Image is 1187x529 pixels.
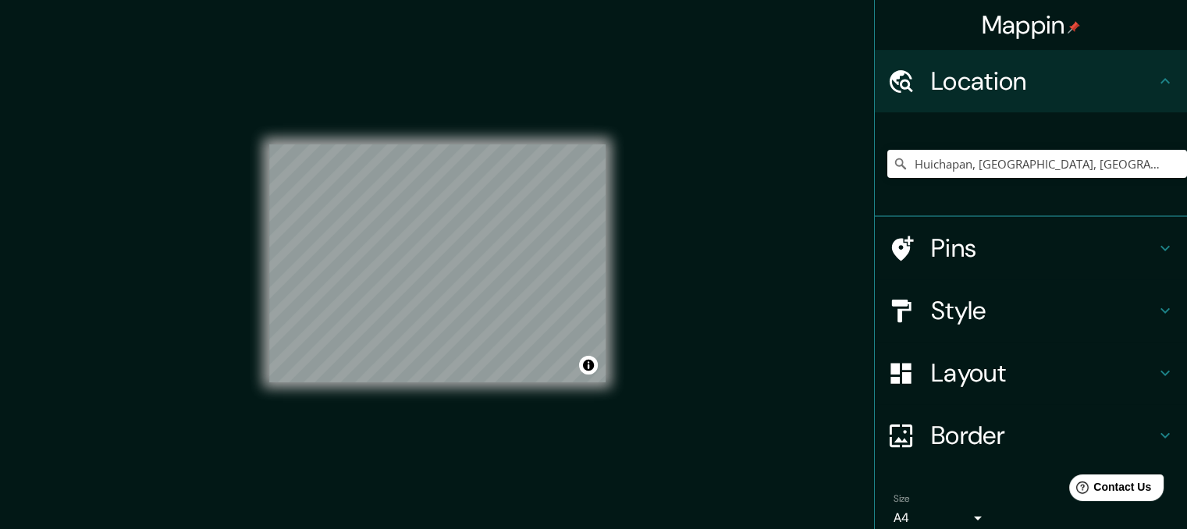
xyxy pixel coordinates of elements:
[931,357,1156,389] h4: Layout
[875,217,1187,279] div: Pins
[875,279,1187,342] div: Style
[579,356,598,375] button: Toggle attribution
[875,404,1187,467] div: Border
[875,50,1187,112] div: Location
[982,9,1081,41] h4: Mappin
[931,295,1156,326] h4: Style
[931,420,1156,451] h4: Border
[931,66,1156,97] h4: Location
[269,144,606,382] canvas: Map
[887,150,1187,178] input: Pick your city or area
[1068,21,1080,34] img: pin-icon.png
[894,492,910,506] label: Size
[1048,468,1170,512] iframe: Help widget launcher
[875,342,1187,404] div: Layout
[931,233,1156,264] h4: Pins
